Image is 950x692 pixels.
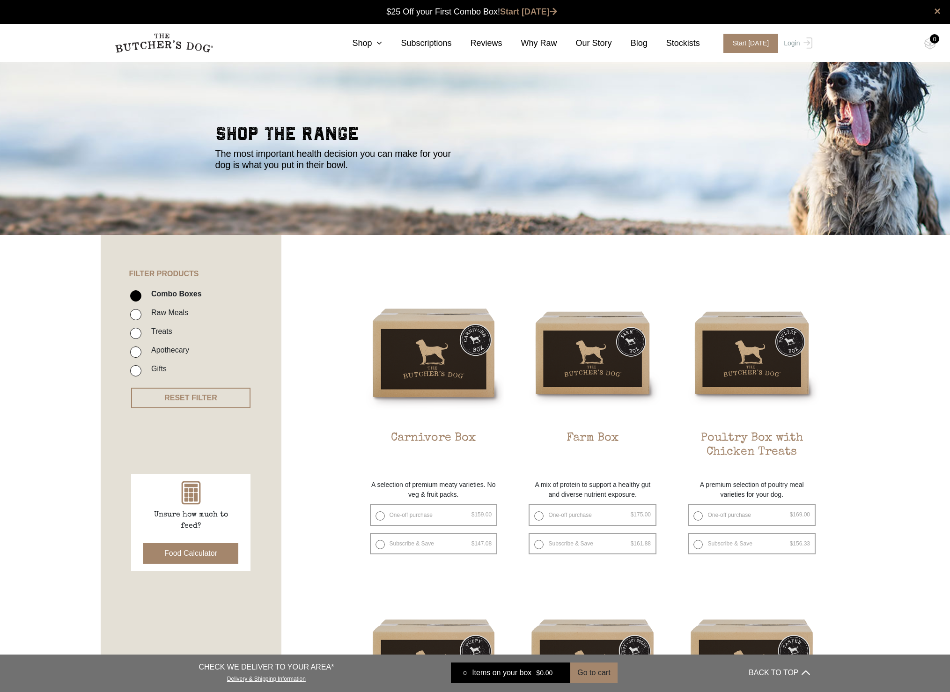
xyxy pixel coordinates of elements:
h2: Poultry Box with Chicken Treats [681,431,823,475]
a: Start [DATE] [714,34,782,53]
a: Carnivore BoxCarnivore Box [363,282,505,475]
a: Blog [612,37,648,50]
a: Farm BoxFarm Box [522,282,663,475]
span: $ [471,540,475,547]
a: Delivery & Shipping Information [227,673,306,682]
label: Treats [147,325,172,338]
span: $ [631,540,634,547]
bdi: 0.00 [536,669,552,677]
span: Items on your box [472,667,531,678]
label: Combo Boxes [147,287,202,300]
p: A premium selection of poultry meal varieties for your dog. [681,480,823,500]
h2: Farm Box [522,431,663,475]
label: Subscribe & Save [688,533,816,554]
a: 0 Items on your box $0.00 [451,663,570,683]
button: Go to cart [570,663,617,683]
label: One-off purchase [529,504,656,526]
span: $ [536,669,540,677]
a: Subscriptions [382,37,451,50]
label: Apothecary [147,344,189,356]
span: Start [DATE] [723,34,779,53]
a: Start [DATE] [500,7,557,16]
a: close [934,6,941,17]
span: $ [790,540,793,547]
bdi: 156.33 [790,540,810,547]
p: Unsure how much to feed? [144,509,238,532]
span: $ [471,511,475,518]
a: Shop [333,37,382,50]
p: A mix of protein to support a healthy gut and diverse nutrient exposure. [522,480,663,500]
label: Subscribe & Save [529,533,656,554]
a: Our Story [557,37,612,50]
a: Stockists [648,37,700,50]
label: Subscribe & Save [370,533,498,554]
button: RESET FILTER [131,388,250,408]
span: $ [790,511,793,518]
div: 0 [930,34,939,44]
bdi: 169.00 [790,511,810,518]
a: Login [781,34,812,53]
h2: Carnivore Box [363,431,505,475]
p: CHECK WE DELIVER TO YOUR AREA* [199,662,334,673]
img: Carnivore Box [363,282,505,424]
bdi: 161.88 [631,540,651,547]
img: Poultry Box with Chicken Treats [681,282,823,424]
div: 0 [458,668,472,677]
h4: FILTER PRODUCTS [101,235,281,278]
bdi: 159.00 [471,511,492,518]
span: $ [631,511,634,518]
p: The most important health decision you can make for your dog is what you put in their bowl. [215,148,464,170]
a: Why Raw [502,37,557,50]
img: TBD_Cart-Empty.png [924,37,936,50]
label: Gifts [147,362,167,375]
a: Reviews [452,37,502,50]
button: BACK TO TOP [749,662,810,684]
p: A selection of premium meaty varieties. No veg & fruit packs. [363,480,505,500]
bdi: 175.00 [631,511,651,518]
label: Raw Meals [147,306,188,319]
label: One-off purchase [688,504,816,526]
button: Food Calculator [143,543,238,564]
img: Farm Box [522,282,663,424]
label: One-off purchase [370,504,498,526]
h2: shop the range [215,125,735,148]
a: Poultry Box with Chicken TreatsPoultry Box with Chicken Treats [681,282,823,475]
bdi: 147.08 [471,540,492,547]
